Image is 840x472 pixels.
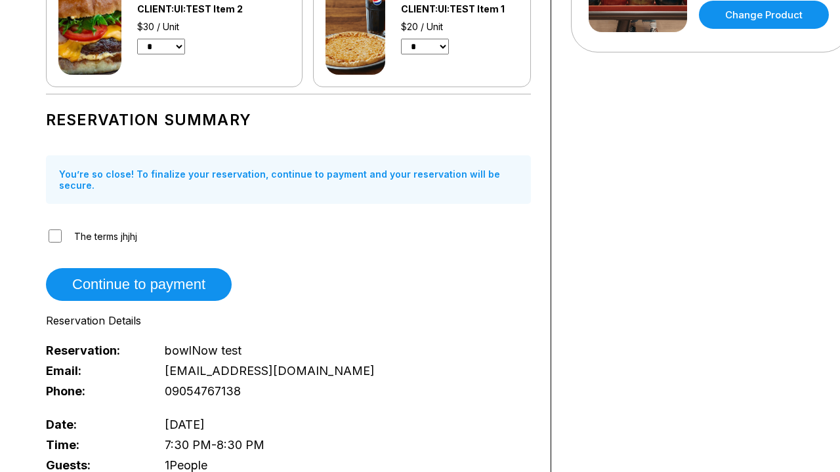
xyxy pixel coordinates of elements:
[699,1,829,29] a: Change Product
[46,418,143,431] span: Date:
[46,314,531,327] div: Reservation Details
[46,364,143,378] span: Email:
[165,438,264,452] span: 7:30 PM - 8:30 PM
[165,364,375,378] span: [EMAIL_ADDRESS][DOMAIN_NAME]
[165,458,207,472] span: 1 People
[165,344,241,357] span: bowlNow test
[46,111,531,129] h1: Reservation Summary
[46,438,143,452] span: Time:
[46,384,143,398] span: Phone:
[74,231,137,242] span: The terms jhjhj
[46,458,143,472] span: Guests:
[137,3,278,14] div: CLIENT:UI:TEST Item 2
[401,21,518,32] div: $20 / Unit
[46,268,232,301] button: Continue to payment
[46,155,531,204] div: You’re so close! To finalize your reservation, continue to payment and your reservation will be s...
[165,384,241,398] span: 09054767138
[137,21,278,32] div: $30 / Unit
[401,3,518,14] div: CLIENT:UI:TEST Item 1
[165,418,205,431] span: [DATE]
[46,344,143,357] span: Reservation:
